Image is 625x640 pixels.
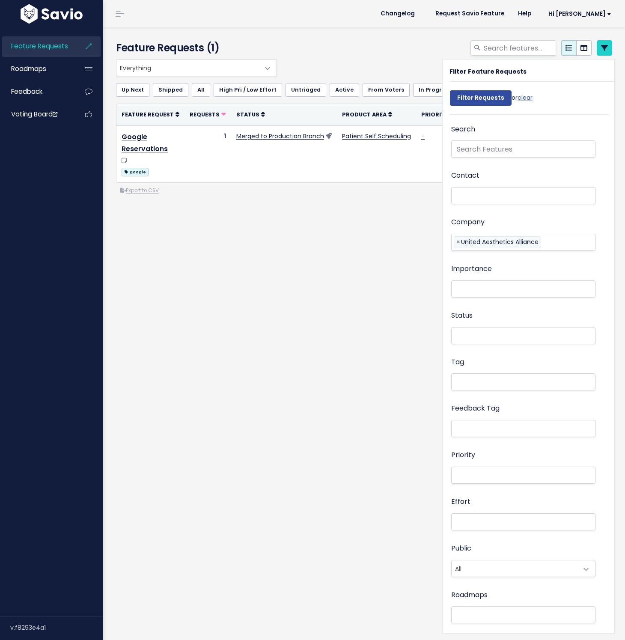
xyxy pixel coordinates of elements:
[11,64,46,73] span: Roadmaps
[451,216,485,229] label: Company
[342,110,392,119] a: Product Area
[116,83,149,97] a: Up Next
[236,132,324,140] a: Merged to Production Branch
[190,110,226,119] a: Requests
[18,4,85,24] img: logo-white.9d6f32f41409.svg
[190,111,220,118] span: Requests
[2,36,71,56] a: Feature Requests
[511,7,538,20] a: Help
[363,83,410,97] a: From Voters
[451,496,470,508] label: Effort
[451,356,464,369] label: Tag
[122,110,179,119] a: Feature Request
[2,59,71,79] a: Roadmaps
[450,90,512,106] input: Filter Requests
[429,7,511,20] a: Request Savio Feature
[451,449,475,461] label: Priority
[451,589,488,601] label: Roadmaps
[483,40,556,56] input: Search features...
[2,82,71,101] a: Feedback
[11,110,57,119] span: Voting Board
[456,237,460,247] span: ×
[122,132,168,154] a: Google Reservations
[116,40,273,56] h4: Feature Requests (1)
[451,310,473,322] label: Status
[11,42,68,51] span: Feature Requests
[538,7,618,21] a: Hi [PERSON_NAME]
[451,560,595,577] span: All
[116,59,277,76] span: Everything
[342,132,411,140] a: Patient Self Scheduling
[236,110,265,119] a: Status
[11,87,42,96] span: Feedback
[518,93,533,102] a: clear
[153,83,188,97] a: Shipped
[451,402,500,415] label: Feedback Tag
[454,236,541,248] li: United Aesthetics Alliance
[330,83,359,97] a: Active
[421,111,448,118] span: Priority
[236,111,259,118] span: Status
[421,110,454,119] a: Priority
[214,83,282,97] a: High Pri / Low Effort
[122,168,149,176] span: google
[452,560,578,577] span: All
[286,83,326,97] a: Untriaged
[413,83,457,97] a: In Progress
[185,125,231,182] td: 1
[451,140,595,158] input: Search Features
[120,187,159,194] a: Export to CSV
[342,111,387,118] span: Product Area
[451,123,475,136] label: Search
[116,83,612,97] ul: Filter feature requests
[451,263,492,275] label: Importance
[122,166,149,177] a: google
[449,67,527,76] strong: Filter Feature Requests
[122,111,174,118] span: Feature Request
[10,616,103,639] div: v.f8293e4a1
[2,104,71,124] a: Voting Board
[192,83,210,97] a: All
[548,11,611,17] span: Hi [PERSON_NAME]
[451,170,479,182] label: Contact
[381,11,415,17] span: Changelog
[116,60,259,76] span: Everything
[421,132,425,140] a: -
[451,542,471,555] label: Public
[450,86,533,114] div: or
